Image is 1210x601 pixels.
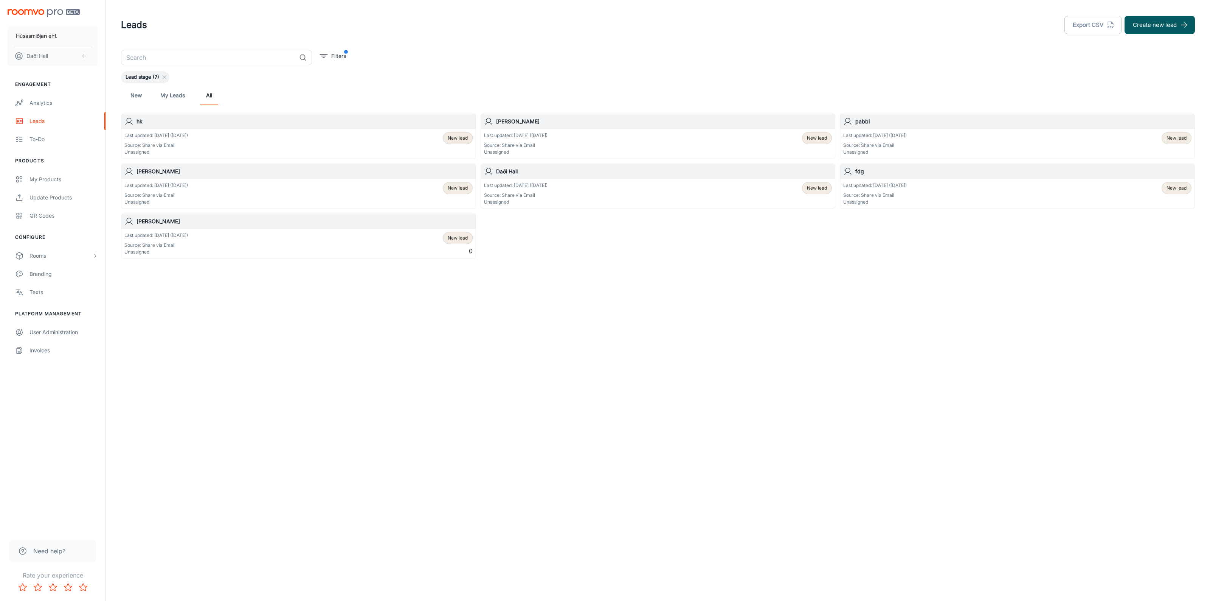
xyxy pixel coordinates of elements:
[121,114,476,159] a: hkLast updated: [DATE] ([DATE])Source: Share via EmailUnassignedNew lead
[1064,16,1122,34] button: Export CSV
[843,142,907,149] p: Source: Share via Email
[29,270,98,278] div: Branding
[1167,135,1187,142] span: New lead
[484,132,548,139] p: Last updated: [DATE] ([DATE])
[843,132,907,139] p: Last updated: [DATE] ([DATE])
[1125,16,1195,34] button: Create new lead
[124,232,188,239] p: Last updated: [DATE] ([DATE])
[448,235,468,241] span: New lead
[29,212,98,220] div: QR Codes
[331,52,346,60] p: Filters
[124,132,188,139] p: Last updated: [DATE] ([DATE])
[121,71,169,83] div: Lead stage (7)
[807,135,827,142] span: New lead
[29,135,98,143] div: To-do
[124,199,188,206] p: Unassigned
[840,114,1195,159] a: pabbiLast updated: [DATE] ([DATE])Source: Share via EmailUnassignedNew lead
[840,163,1195,209] a: fdgLast updated: [DATE] ([DATE])Source: Share via EmailUnassignedNew lead
[1167,185,1187,192] span: New lead
[8,9,80,17] img: Roomvo PRO Beta
[121,73,164,81] span: Lead stage (7)
[160,86,185,104] a: My Leads
[124,182,188,189] p: Last updated: [DATE] ([DATE])
[484,149,548,156] p: Unassigned
[137,117,473,126] h6: hk
[121,163,476,209] a: [PERSON_NAME]Last updated: [DATE] ([DATE])Source: Share via EmailUnassignedNew lead
[496,117,832,126] h6: [PERSON_NAME]
[448,135,468,142] span: New lead
[29,288,98,296] div: Texts
[855,167,1191,176] h6: fdg
[137,167,473,176] h6: [PERSON_NAME]
[29,175,98,184] div: My Products
[448,185,468,192] span: New lead
[843,182,907,189] p: Last updated: [DATE] ([DATE])
[484,142,548,149] p: Source: Share via Email
[124,192,188,199] p: Source: Share via Email
[124,142,188,149] p: Source: Share via Email
[121,50,296,65] input: Search
[843,149,907,156] p: Unassigned
[200,86,218,104] a: All
[137,217,473,226] h6: [PERSON_NAME]
[29,252,92,260] div: Rooms
[127,86,145,104] a: New
[124,149,188,156] p: Unassigned
[484,199,548,206] p: Unassigned
[843,192,907,199] p: Source: Share via Email
[16,32,57,40] p: Húsasmiðjan ehf.
[29,193,98,202] div: Update Products
[8,46,98,66] button: Daði Hall
[318,50,348,62] button: filter
[481,114,836,159] a: [PERSON_NAME]Last updated: [DATE] ([DATE])Source: Share via EmailUnassignedNew lead
[124,242,188,249] p: Source: Share via Email
[484,182,548,189] p: Last updated: [DATE] ([DATE])
[124,249,188,255] p: Unassigned
[8,26,98,46] button: Húsasmiðjan ehf.
[29,99,98,107] div: Analytics
[26,52,48,60] p: Daði Hall
[443,232,473,255] div: 0
[807,185,827,192] span: New lead
[481,163,836,209] a: Daði HallLast updated: [DATE] ([DATE])Source: Share via EmailUnassignedNew lead
[121,18,147,32] h1: Leads
[484,192,548,199] p: Source: Share via Email
[121,213,476,259] a: [PERSON_NAME]Last updated: [DATE] ([DATE])Source: Share via EmailUnassignedNew lead0
[843,199,907,206] p: Unassigned
[855,117,1191,126] h6: pabbi
[29,117,98,125] div: Leads
[496,167,832,176] h6: Daði Hall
